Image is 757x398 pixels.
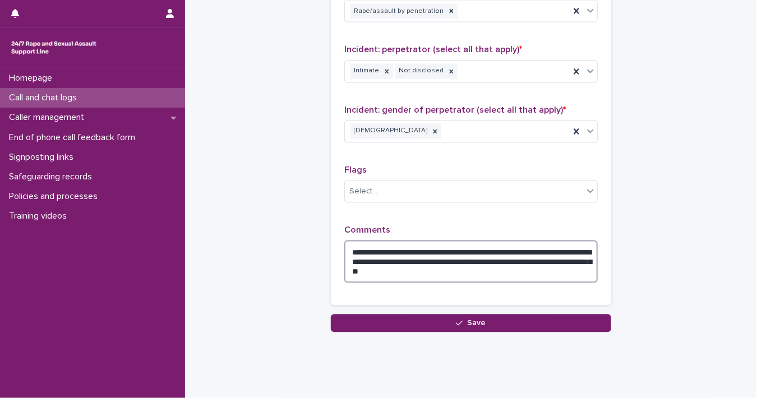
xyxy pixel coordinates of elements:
[344,45,522,54] span: Incident: perpetrator (select all that apply)
[350,64,381,79] div: Intimate
[4,191,107,202] p: Policies and processes
[349,186,377,198] div: Select...
[350,4,445,19] div: Rape/assault by penetration
[4,92,86,103] p: Call and chat logs
[4,112,93,123] p: Caller management
[4,211,76,221] p: Training videos
[4,132,144,143] p: End of phone call feedback form
[344,226,390,235] span: Comments
[4,152,82,163] p: Signposting links
[350,124,429,139] div: [DEMOGRAPHIC_DATA]
[468,320,486,327] span: Save
[331,314,611,332] button: Save
[344,106,566,115] span: Incident: gender of perpetrator (select all that apply)
[395,64,445,79] div: Not disclosed
[9,36,99,59] img: rhQMoQhaT3yELyF149Cw
[344,166,367,175] span: Flags
[4,172,101,182] p: Safeguarding records
[4,73,61,84] p: Homepage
